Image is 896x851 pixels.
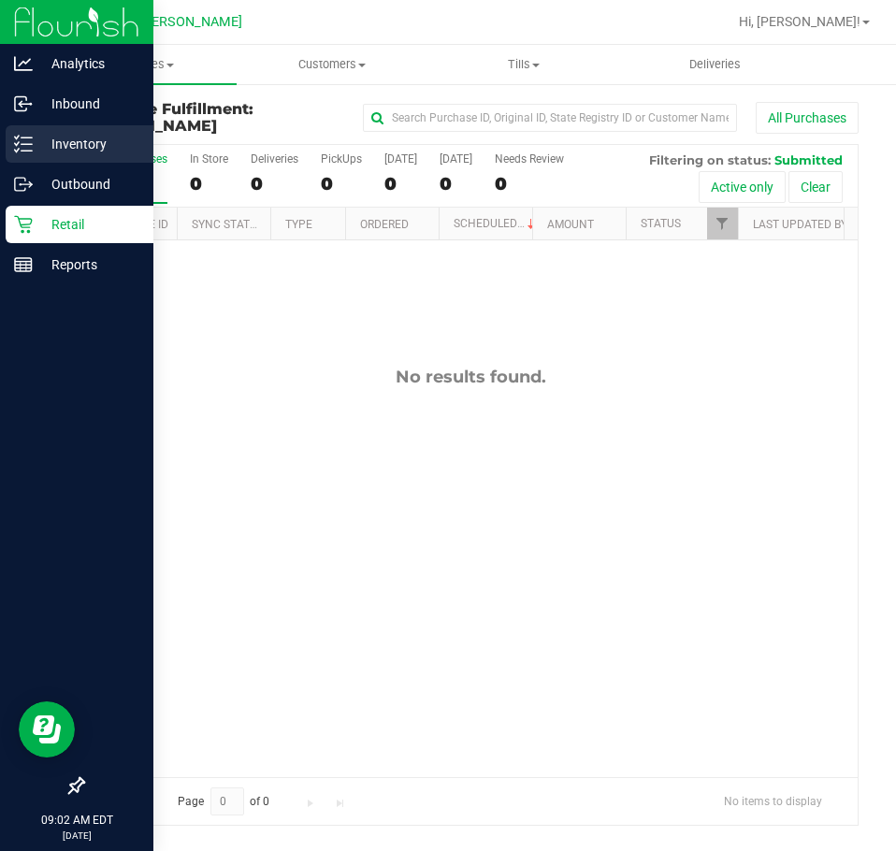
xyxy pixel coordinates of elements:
[363,104,737,132] input: Search Purchase ID, Original ID, State Registry ID or Customer Name...
[454,217,539,230] a: Scheduled
[33,133,145,155] p: Inventory
[360,218,409,231] a: Ordered
[440,152,472,166] div: [DATE]
[321,152,362,166] div: PickUps
[440,173,472,195] div: 0
[14,215,33,234] inline-svg: Retail
[19,701,75,757] iframe: Resource center
[709,787,837,815] span: No items to display
[699,171,786,203] button: Active only
[641,217,681,230] a: Status
[14,175,33,194] inline-svg: Outbound
[739,14,860,29] span: Hi, [PERSON_NAME]!
[8,812,145,829] p: 09:02 AM EDT
[14,54,33,73] inline-svg: Analytics
[192,218,264,231] a: Sync Status
[788,171,843,203] button: Clear
[251,152,298,166] div: Deliveries
[14,94,33,113] inline-svg: Inbound
[33,213,145,236] p: Retail
[495,152,564,166] div: Needs Review
[14,135,33,153] inline-svg: Inventory
[82,101,341,134] h3: Purchase Fulfillment:
[83,367,858,387] div: No results found.
[649,152,771,167] span: Filtering on status:
[14,255,33,274] inline-svg: Reports
[707,208,738,239] a: Filter
[619,45,811,84] a: Deliveries
[285,218,312,231] a: Type
[384,152,417,166] div: [DATE]
[429,56,619,73] span: Tills
[384,173,417,195] div: 0
[756,102,859,134] button: All Purchases
[664,56,766,73] span: Deliveries
[428,45,620,84] a: Tills
[139,14,242,30] span: [PERSON_NAME]
[237,45,428,84] a: Customers
[190,173,228,195] div: 0
[547,218,594,231] a: Amount
[774,152,843,167] span: Submitted
[251,173,298,195] div: 0
[321,173,362,195] div: 0
[495,173,564,195] div: 0
[33,173,145,195] p: Outbound
[8,829,145,843] p: [DATE]
[33,93,145,115] p: Inbound
[162,787,285,816] span: Page of 0
[190,152,228,166] div: In Store
[33,253,145,276] p: Reports
[238,56,427,73] span: Customers
[753,218,847,231] a: Last Updated By
[33,52,145,75] p: Analytics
